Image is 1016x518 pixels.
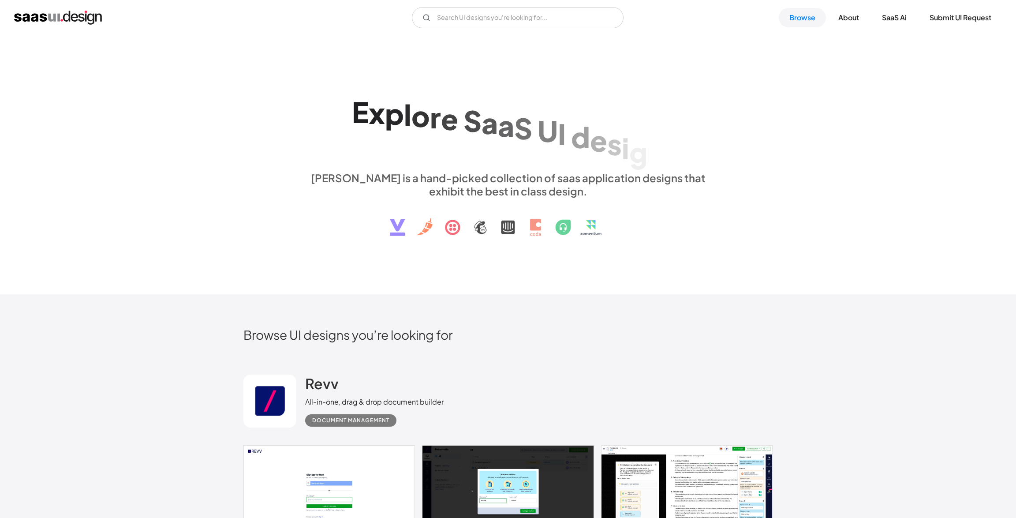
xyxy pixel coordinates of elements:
[779,8,826,27] a: Browse
[463,104,482,138] div: S
[482,106,498,140] div: a
[312,415,389,426] div: Document Management
[404,98,411,131] div: l
[305,375,339,392] h2: Revv
[352,95,369,129] div: E
[369,96,385,130] div: x
[412,7,624,28] input: Search UI designs you're looking for...
[590,124,607,158] div: e
[305,375,339,397] a: Revv
[305,171,711,198] div: [PERSON_NAME] is a hand-picked collection of saas application designs that exhibit the best in cl...
[622,131,629,165] div: i
[305,94,711,162] h1: Explore SaaS UI design patterns & interactions.
[14,11,102,25] a: home
[538,114,558,148] div: U
[919,8,1002,27] a: Submit UI Request
[385,97,404,131] div: p
[441,102,458,136] div: e
[571,120,590,154] div: d
[607,128,622,161] div: s
[305,397,444,407] div: All-in-one, drag & drop document builder
[430,100,441,134] div: r
[558,117,566,151] div: I
[629,135,647,169] div: g
[828,8,870,27] a: About
[498,109,514,143] div: a
[514,111,532,145] div: S
[243,327,773,342] h2: Browse UI designs you’re looking for
[412,7,624,28] form: Email Form
[411,99,430,133] div: o
[374,198,642,244] img: text, icon, saas logo
[871,8,917,27] a: SaaS Ai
